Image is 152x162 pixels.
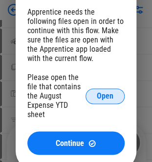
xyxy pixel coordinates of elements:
[27,131,125,155] button: ContinueContinue
[97,92,113,100] span: Open
[88,139,96,147] img: Continue
[27,73,86,119] div: Please open the file that contains the August Expense YTD sheet
[27,7,125,63] div: Apprentice needs the following files open in order to continue with this flow. Make sure the file...
[86,88,125,104] button: Open
[56,139,84,147] span: Continue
